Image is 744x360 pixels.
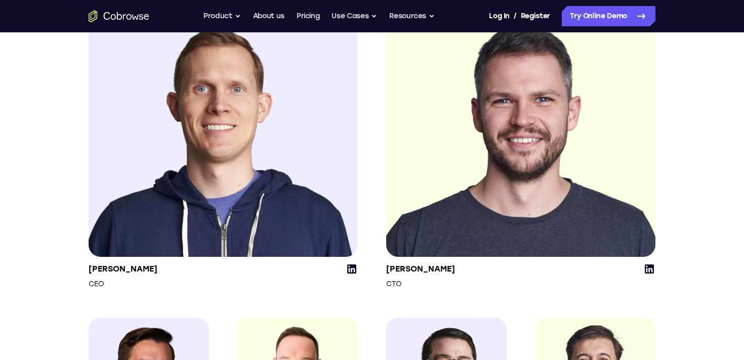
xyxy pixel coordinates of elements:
[562,6,655,26] a: Try Online Demo
[89,10,149,22] a: Go to the home page
[489,6,509,26] a: Log In
[332,6,377,26] button: Use Cases
[203,6,241,26] button: Product
[386,263,455,275] p: [PERSON_NAME]
[253,6,284,26] a: About us
[521,6,550,26] a: Register
[389,6,435,26] button: Resources
[89,263,157,275] p: [PERSON_NAME]
[297,6,320,26] a: Pricing
[89,279,157,289] p: CEO
[514,10,517,22] span: /
[386,279,455,289] p: CTO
